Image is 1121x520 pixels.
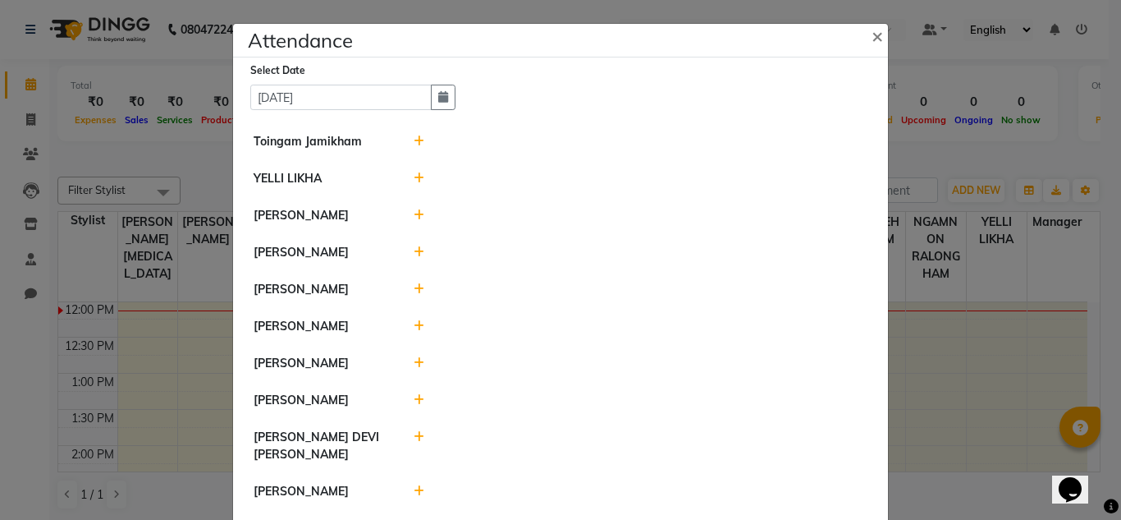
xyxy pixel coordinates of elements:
input: Select date [250,85,432,110]
label: Select Date [250,63,305,78]
div: [PERSON_NAME] [241,207,401,224]
div: [PERSON_NAME] [241,355,401,372]
div: YELLI LIKHA [241,170,401,187]
div: [PERSON_NAME] [241,244,401,261]
iframe: chat widget [1052,454,1105,504]
div: [PERSON_NAME] [241,483,401,500]
div: [PERSON_NAME] DEVI [PERSON_NAME] [241,429,401,463]
div: [PERSON_NAME] [241,392,401,409]
button: Close [858,12,899,58]
span: × [872,23,883,48]
div: Toingam Jamikham [241,133,401,150]
h4: Attendance [248,25,353,55]
div: [PERSON_NAME] [241,318,401,335]
div: [PERSON_NAME] [241,281,401,298]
